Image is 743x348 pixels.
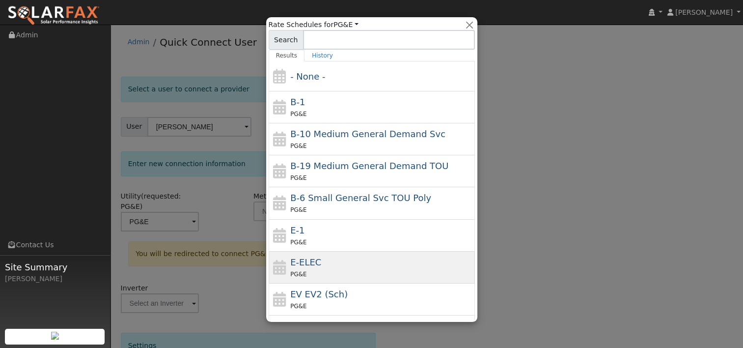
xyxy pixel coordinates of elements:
a: Results [269,50,305,61]
a: PG&E [333,21,358,29]
span: [PERSON_NAME] [675,8,733,16]
img: retrieve [51,332,59,340]
img: SolarFax [7,5,100,26]
span: - None - [290,71,325,82]
a: History [304,50,340,61]
span: PG&E [290,143,306,149]
span: PG&E [290,303,306,310]
span: PG&E [290,174,306,181]
span: E-1 [290,225,304,235]
span: Search [269,30,303,50]
span: Rate Schedules for [269,20,358,30]
span: PG&E [290,206,306,213]
span: PG&E [290,271,306,278]
span: B-10 Medium General Demand Service (Primary Voltage) [290,129,445,139]
span: Electric Vehicle EV2 (Sch) [290,289,348,299]
span: Site Summary [5,261,105,274]
div: [PERSON_NAME] [5,274,105,284]
span: PG&E [290,239,306,246]
span: PG&E [290,111,306,117]
span: E-ELEC [290,257,321,267]
span: B-19 Medium General Demand TOU (Secondary) Mandatory [290,161,448,171]
span: B-1 [290,97,305,107]
span: B-6 Small General Service TOU Poly Phase [290,193,431,203]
